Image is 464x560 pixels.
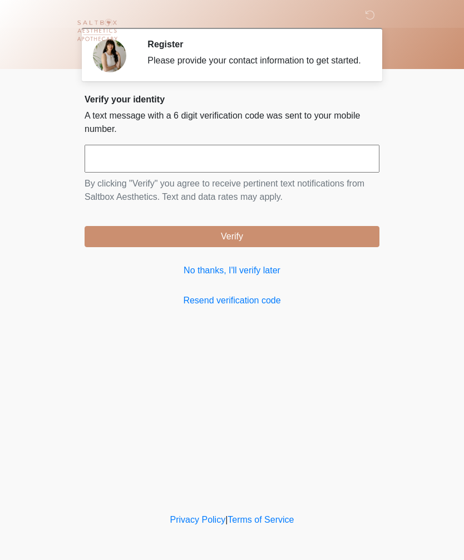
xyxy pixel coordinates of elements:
[225,515,228,524] a: |
[85,109,379,136] p: A text message with a 6 digit verification code was sent to your mobile number.
[85,294,379,307] a: Resend verification code
[85,226,379,247] button: Verify
[85,177,379,204] p: By clicking "Verify" you agree to receive pertinent text notifications from Saltbox Aesthetics. T...
[73,8,121,56] img: Saltbox Aesthetics Logo
[170,515,226,524] a: Privacy Policy
[85,94,379,105] h2: Verify your identity
[228,515,294,524] a: Terms of Service
[85,264,379,277] a: No thanks, I'll verify later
